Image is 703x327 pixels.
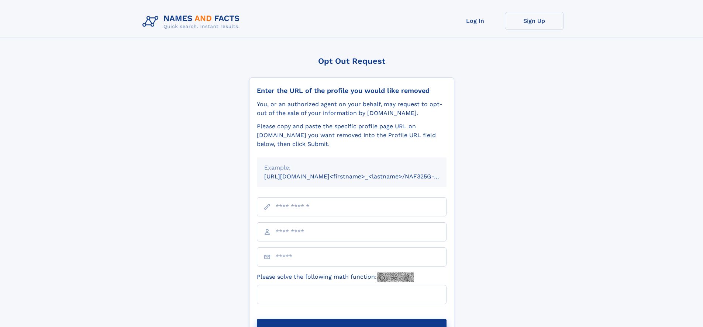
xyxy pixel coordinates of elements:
[249,56,454,66] div: Opt Out Request
[257,122,447,149] div: Please copy and paste the specific profile page URL on [DOMAIN_NAME] you want removed into the Pr...
[264,163,439,172] div: Example:
[264,173,461,180] small: [URL][DOMAIN_NAME]<firstname>_<lastname>/NAF325G-xxxxxxxx
[257,87,447,95] div: Enter the URL of the profile you would like removed
[257,272,414,282] label: Please solve the following math function:
[257,100,447,118] div: You, or an authorized agent on your behalf, may request to opt-out of the sale of your informatio...
[446,12,505,30] a: Log In
[505,12,564,30] a: Sign Up
[139,12,246,32] img: Logo Names and Facts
